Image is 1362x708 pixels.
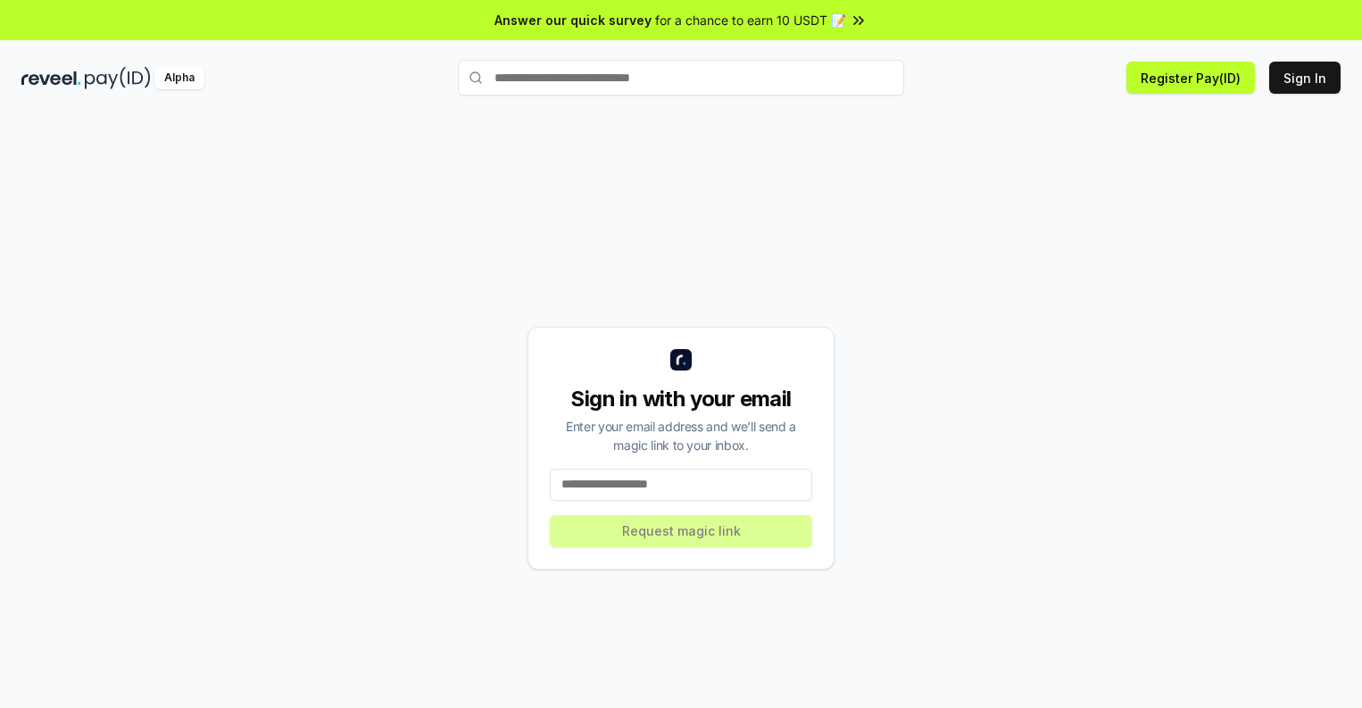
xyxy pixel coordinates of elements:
img: logo_small [670,349,692,371]
img: pay_id [85,67,151,89]
div: Alpha [154,67,204,89]
span: Answer our quick survey [494,11,652,29]
span: for a chance to earn 10 USDT 📝 [655,11,846,29]
button: Sign In [1269,62,1341,94]
div: Sign in with your email [550,385,812,413]
img: reveel_dark [21,67,81,89]
button: Register Pay(ID) [1126,62,1255,94]
div: Enter your email address and we’ll send a magic link to your inbox. [550,417,812,454]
